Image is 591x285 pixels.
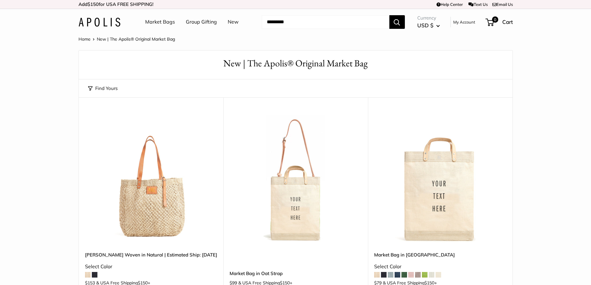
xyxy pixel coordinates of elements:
[389,15,405,29] button: Search
[88,57,503,70] h1: New | The Apolis® Original Market Bag
[374,113,506,245] a: Market Bag in OatMarket Bag in Oat
[417,20,440,30] button: USD $
[96,281,150,285] span: & USA Free Shipping +
[85,113,217,245] a: Mercado Woven in Natural | Estimated Ship: Oct. 12thMercado Woven in Natural | Estimated Ship: Oc...
[502,19,513,25] span: Cart
[85,262,217,271] div: Select Color
[492,2,513,7] a: Email Us
[228,17,239,27] a: New
[417,22,433,29] span: USD $
[85,113,217,245] img: Mercado Woven in Natural | Estimated Ship: Oct. 12th
[374,251,506,258] a: Market Bag in [GEOGRAPHIC_DATA]
[374,262,506,271] div: Select Color
[238,281,292,285] span: & USA Free Shipping +
[486,17,513,27] a: 0 Cart
[383,281,437,285] span: & USA Free Shipping +
[453,18,475,26] a: My Account
[145,17,175,27] a: Market Bags
[186,17,217,27] a: Group Gifting
[230,270,362,277] a: Market Bag in Oat Strap
[374,113,506,245] img: Market Bag in Oat
[468,2,487,7] a: Text Us
[78,36,91,42] a: Home
[437,2,463,7] a: Help Center
[85,251,217,258] a: [PERSON_NAME] Woven in Natural | Estimated Ship: [DATE]
[88,84,118,93] button: Find Yours
[78,18,120,27] img: Apolis
[417,14,440,22] span: Currency
[97,36,175,42] span: New | The Apolis® Original Market Bag
[78,35,175,43] nav: Breadcrumb
[492,16,498,23] span: 0
[230,113,362,245] img: Market Bag in Oat Strap
[262,15,389,29] input: Search...
[230,113,362,245] a: Market Bag in Oat StrapMarket Bag in Oat Strap
[87,1,99,7] span: $150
